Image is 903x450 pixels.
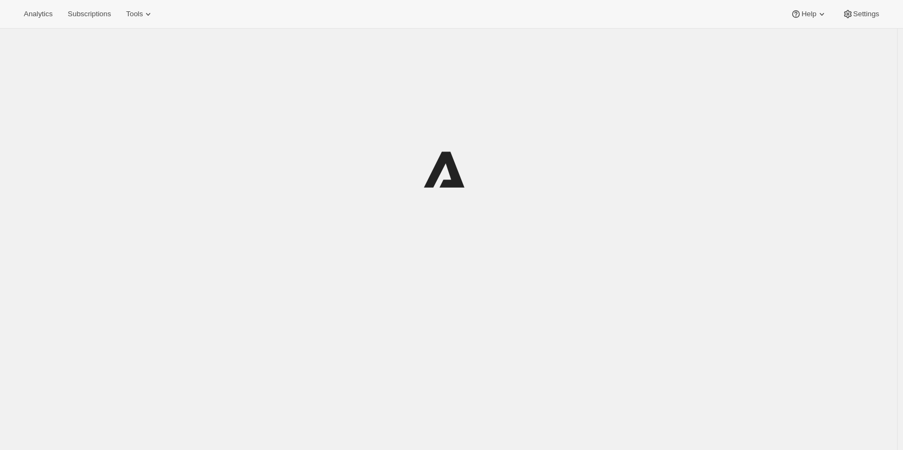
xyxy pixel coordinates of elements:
button: Settings [836,6,886,22]
button: Analytics [17,6,59,22]
button: Help [784,6,833,22]
span: Analytics [24,10,52,18]
span: Subscriptions [68,10,111,18]
button: Tools [119,6,160,22]
button: Subscriptions [61,6,117,22]
span: Tools [126,10,143,18]
span: Help [801,10,816,18]
span: Settings [853,10,879,18]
